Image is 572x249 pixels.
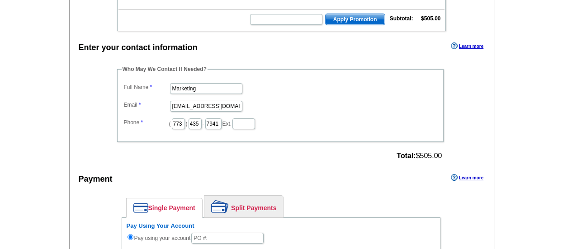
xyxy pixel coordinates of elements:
label: Email [124,101,169,109]
div: Payment [79,173,113,185]
strong: $505.00 [421,15,440,22]
dd: ( ) - Ext. [122,116,439,130]
a: Learn more [451,42,483,50]
a: Learn more [451,174,483,181]
div: Pay using your account [127,222,435,244]
img: split-payment.png [211,200,229,213]
label: Phone [124,118,169,127]
h6: Pay Using Your Account [127,222,435,230]
input: PO #: [191,233,264,244]
div: Enter your contact information [79,42,198,54]
button: Apply Promotion [325,14,385,25]
img: single-payment.png [133,203,148,213]
a: Single Payment [127,198,202,217]
a: Split Payments [204,196,283,217]
strong: Subtotal: [390,15,413,22]
legend: Who May We Contact If Needed? [122,65,208,73]
strong: Total: [397,152,416,160]
label: Full Name [124,83,169,91]
span: $505.00 [397,152,442,160]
